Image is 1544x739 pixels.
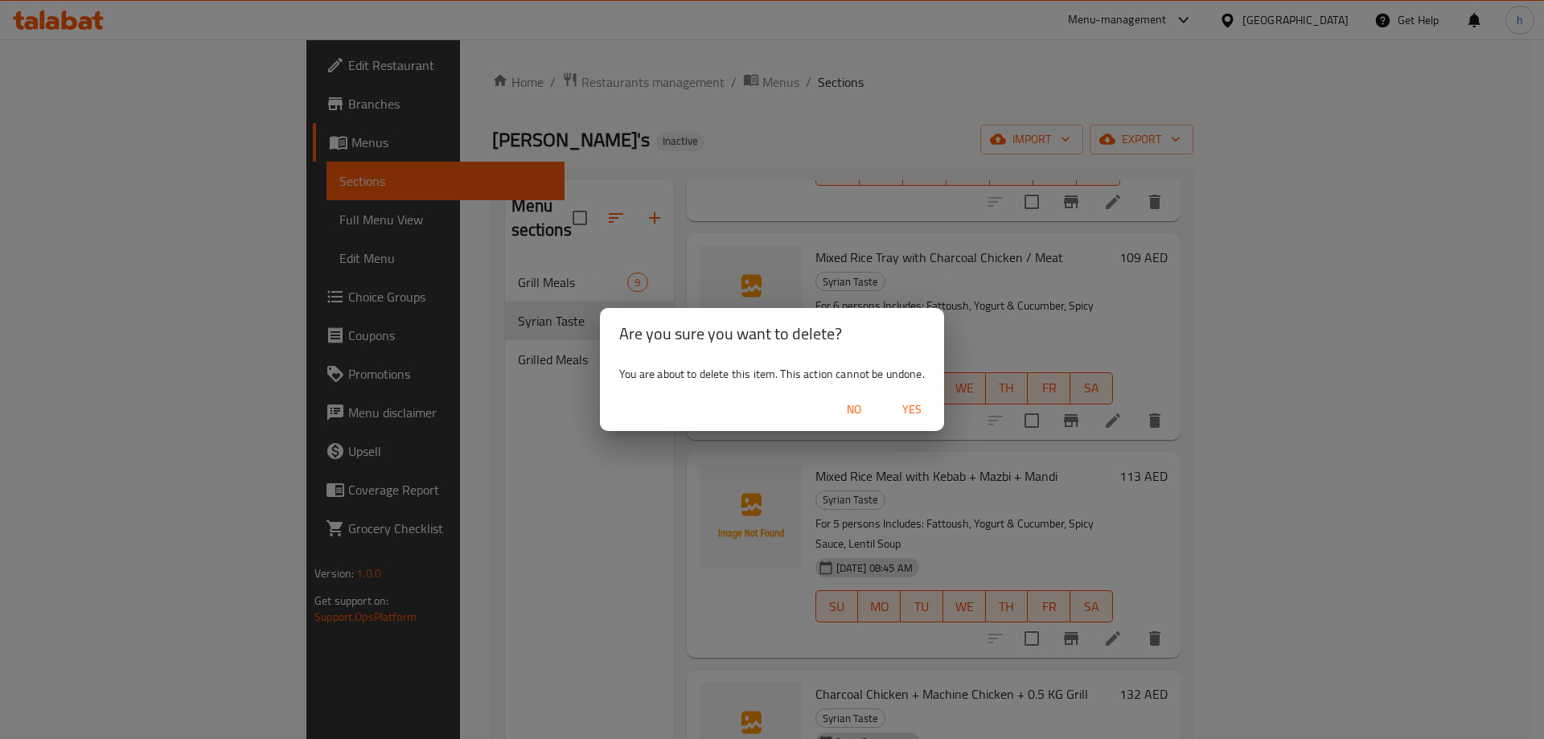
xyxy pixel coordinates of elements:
h2: Are you sure you want to delete? [619,321,925,347]
span: Yes [893,400,931,420]
button: Yes [886,395,938,425]
span: No [835,400,873,420]
button: No [828,395,880,425]
div: You are about to delete this item. This action cannot be undone. [600,359,944,388]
